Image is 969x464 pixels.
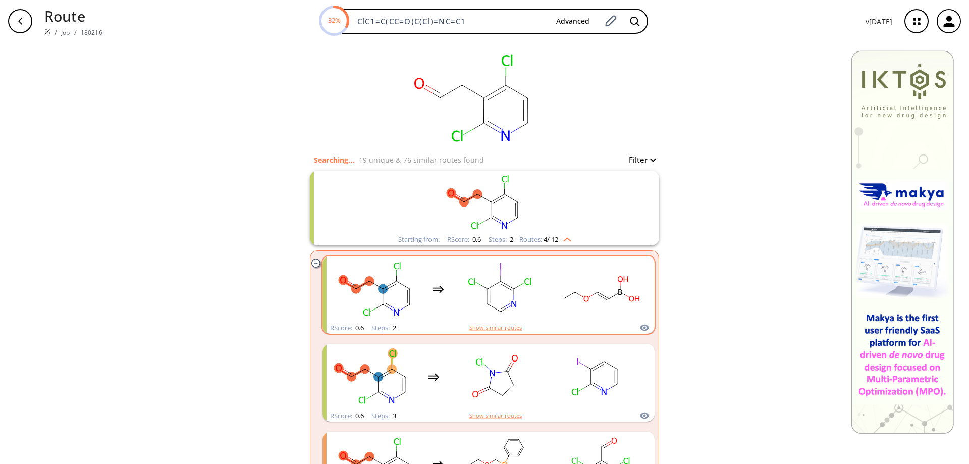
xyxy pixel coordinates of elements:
img: Banner [851,50,954,434]
div: RScore : [447,236,481,243]
button: Show similar routes [469,411,522,420]
span: 2 [508,235,513,244]
div: Starting from: [398,236,440,243]
svg: O=CCc1c(Cl)ccnc1Cl [353,171,616,234]
svg: ClC1=C(CC=O)C(Cl)=NC=C1 [372,42,574,153]
input: Enter SMILES [351,16,548,26]
div: RScore : [330,325,364,331]
img: Spaya logo [44,29,50,35]
p: v [DATE] [866,16,892,27]
span: 2 [391,323,396,332]
span: 3 [391,411,396,420]
span: 0.6 [471,235,481,244]
button: Filter [623,156,655,164]
svg: CCOC=CB(O)O [555,257,646,321]
svg: Clc1ccnc(Cl)c1I [454,257,545,321]
div: Steps : [371,413,396,419]
text: 32% [328,16,340,25]
svg: O=CCc1c(Cl)ccnc1Cl [331,257,422,321]
svg: O=C1CCC(=O)N1Cl [450,345,541,408]
div: Steps : [371,325,396,331]
span: 0.6 [354,323,364,332]
svg: C=COCC [652,345,742,408]
div: Routes: [519,236,571,243]
a: Job [61,28,70,37]
p: 19 unique & 76 similar routes found [359,154,484,165]
img: Up [558,234,571,242]
span: 0.6 [354,411,364,420]
div: RScore : [330,413,364,419]
svg: Clc1ncccc1I [551,345,641,408]
button: Show similar routes [469,323,522,332]
svg: O=CCc1c(Cl)ccnc1Cl [327,345,417,408]
p: Searching... [314,154,355,165]
li: / [55,27,57,37]
p: Route [44,5,102,27]
button: Advanced [548,12,598,31]
div: Steps : [489,236,513,243]
span: 4 / 12 [544,236,558,243]
a: 180216 [81,28,102,37]
li: / [74,27,77,37]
